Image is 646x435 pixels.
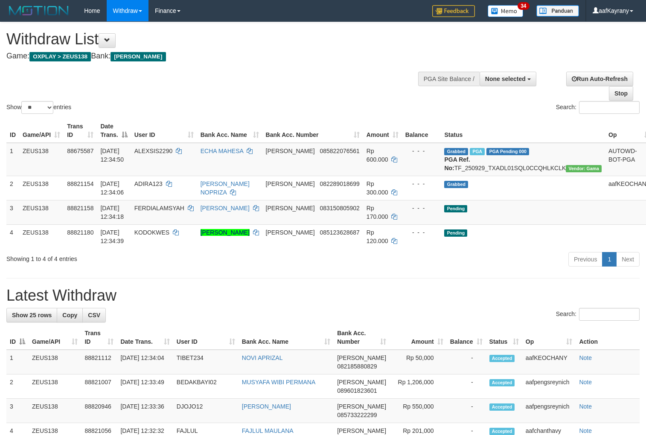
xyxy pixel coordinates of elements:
[402,119,441,143] th: Balance
[134,205,184,212] span: FERDIALAMSYAH
[470,148,485,155] span: Marked by aafpengsreynich
[444,205,467,212] span: Pending
[81,325,117,350] th: Trans ID: activate to sort column ascending
[418,72,480,86] div: PGA Site Balance /
[67,180,93,187] span: 88821154
[579,379,592,386] a: Note
[201,229,250,236] a: [PERSON_NAME]
[82,308,106,322] a: CSV
[117,399,173,423] td: [DATE] 12:33:36
[12,312,52,319] span: Show 25 rows
[29,374,81,399] td: ZEUS138
[100,180,124,196] span: [DATE] 12:34:06
[579,427,592,434] a: Note
[390,399,446,423] td: Rp 550,000
[320,180,359,187] span: Copy 082289018699 to clipboard
[134,229,169,236] span: KODOKWES
[266,229,315,236] span: [PERSON_NAME]
[444,229,467,237] span: Pending
[405,204,438,212] div: - - -
[81,374,117,399] td: 88821007
[242,379,315,386] a: MUSYAFA WIBI PERMANA
[173,325,239,350] th: User ID: activate to sort column ascending
[29,52,91,61] span: OXPLAY > ZEUS138
[242,427,294,434] a: FAJLUL MAULANA
[19,119,64,143] th: Game/API: activate to sort column ascending
[117,374,173,399] td: [DATE] 12:33:49
[239,325,334,350] th: Bank Acc. Name: activate to sort column ascending
[367,229,388,244] span: Rp 120.000
[367,205,388,220] span: Rp 170.000
[197,119,262,143] th: Bank Acc. Name: activate to sort column ascending
[6,31,422,48] h1: Withdraw List
[242,354,283,361] a: NOVI APRIZAL
[447,399,486,423] td: -
[29,399,81,423] td: ZEUS138
[337,412,377,418] span: Copy 085733222299 to clipboard
[64,119,97,143] th: Trans ID: activate to sort column ascending
[522,350,576,374] td: aafKEOCHANY
[568,252,602,267] a: Previous
[6,399,29,423] td: 3
[556,308,640,321] label: Search:
[337,387,377,394] span: Copy 089601823601 to clipboard
[201,205,250,212] a: [PERSON_NAME]
[609,86,633,101] a: Stop
[337,403,386,410] span: [PERSON_NAME]
[320,229,359,236] span: Copy 085123628687 to clipboard
[576,325,640,350] th: Action
[579,308,640,321] input: Search:
[57,308,83,322] a: Copy
[6,52,422,61] h4: Game: Bank:
[131,119,197,143] th: User ID: activate to sort column ascending
[566,165,602,172] span: Vendor URL: https://trx31.1velocity.biz
[522,399,576,423] td: aafpengsreynich
[173,399,239,423] td: DJOJO12
[19,176,64,200] td: ZEUS138
[6,200,19,224] td: 3
[489,379,515,386] span: Accepted
[337,354,386,361] span: [PERSON_NAME]
[67,148,93,154] span: 88675587
[556,101,640,114] label: Search:
[29,350,81,374] td: ZEUS138
[367,180,388,196] span: Rp 300.000
[337,427,386,434] span: [PERSON_NAME]
[97,119,131,143] th: Date Trans.: activate to sort column descending
[441,119,605,143] th: Status
[88,312,100,319] span: CSV
[117,325,173,350] th: Date Trans.: activate to sort column ascending
[616,252,640,267] a: Next
[334,325,390,350] th: Bank Acc. Number: activate to sort column ascending
[522,374,576,399] td: aafpengsreynich
[6,119,19,143] th: ID
[486,148,529,155] span: PGA Pending
[6,143,19,176] td: 1
[447,325,486,350] th: Balance: activate to sort column ascending
[262,119,363,143] th: Bank Acc. Number: activate to sort column ascending
[100,229,124,244] span: [DATE] 12:34:39
[579,101,640,114] input: Search:
[173,350,239,374] td: TIBET234
[19,200,64,224] td: ZEUS138
[489,428,515,435] span: Accepted
[100,148,124,163] span: [DATE] 12:34:50
[485,75,526,82] span: None selected
[432,5,475,17] img: Feedback.jpg
[6,374,29,399] td: 2
[266,205,315,212] span: [PERSON_NAME]
[19,224,64,249] td: ZEUS138
[81,350,117,374] td: 88821112
[367,148,388,163] span: Rp 600.000
[579,354,592,361] a: Note
[6,176,19,200] td: 2
[447,374,486,399] td: -
[29,325,81,350] th: Game/API: activate to sort column ascending
[266,148,315,154] span: [PERSON_NAME]
[518,2,529,10] span: 34
[489,403,515,411] span: Accepted
[266,180,315,187] span: [PERSON_NAME]
[488,5,524,17] img: Button%20Memo.svg
[111,52,166,61] span: [PERSON_NAME]
[6,101,71,114] label: Show entries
